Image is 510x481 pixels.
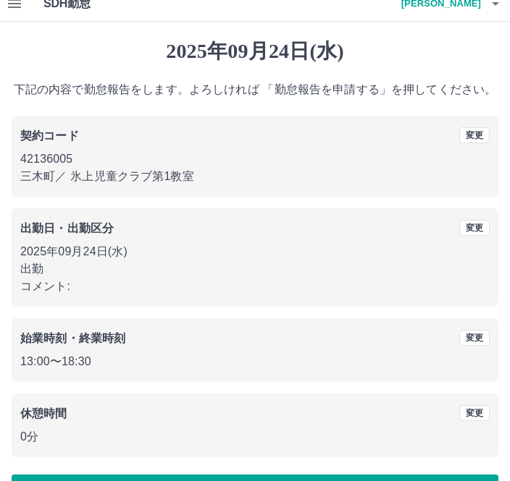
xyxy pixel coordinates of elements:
[459,330,490,346] button: 変更
[459,127,490,143] button: 変更
[459,220,490,236] button: 変更
[20,353,490,370] p: 13:00 〜 18:30
[20,168,490,185] p: 三木町 ／ 氷上児童クラブ第1教室
[20,332,125,344] b: 始業時刻・終業時刻
[12,81,498,98] p: 下記の内容で勤怠報告をします。よろしければ 「勤怠報告を申請する」を押してください。
[459,405,490,421] button: 変更
[20,278,490,295] p: コメント:
[20,407,67,420] b: 休憩時間
[20,150,490,168] p: 42136005
[20,129,79,142] b: 契約コード
[12,39,498,64] h1: 2025年09月24日(水)
[20,222,114,234] b: 出勤日・出勤区分
[20,243,490,260] p: 2025年09月24日(水)
[20,260,490,278] p: 出勤
[20,428,490,446] p: 0分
